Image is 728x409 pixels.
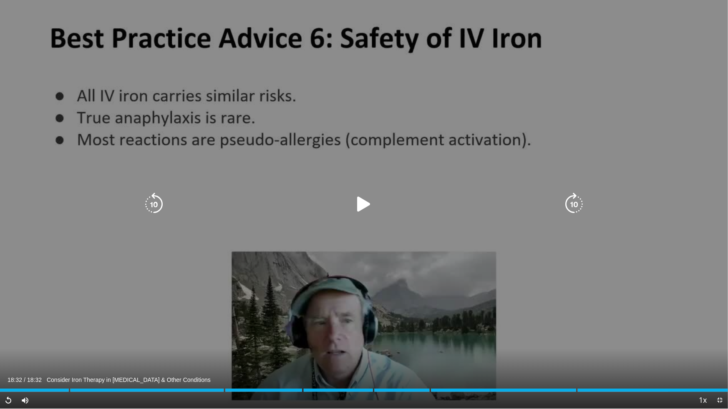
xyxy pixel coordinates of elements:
[695,392,711,409] button: Playback Rate
[711,392,728,409] button: Exit Fullscreen
[27,376,42,383] span: 18:32
[47,376,211,384] span: Consider Iron Therapy in [MEDICAL_DATA] & Other Conditions
[17,392,33,409] button: Mute
[8,376,22,383] span: 18:32
[24,376,25,383] span: /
